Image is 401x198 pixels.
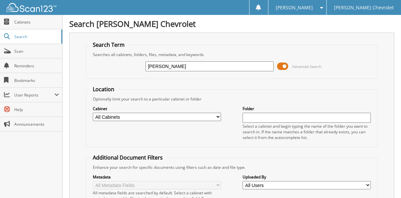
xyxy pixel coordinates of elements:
[93,106,221,111] label: Cabinet
[14,78,59,83] span: Bookmarks
[243,123,371,140] div: Select a cabinet and begin typing the name of the folder you want to search in. If the name match...
[89,52,374,57] div: Searches all cabinets, folders, files, metadata, and keywords
[69,18,394,29] h1: Search [PERSON_NAME] Chevrolet
[89,96,374,102] div: Optionally limit your search to a particular cabinet or folder
[14,48,59,54] span: Scan
[89,41,128,48] legend: Search Term
[7,3,56,12] img: scan123-logo-white.svg
[89,165,374,170] div: Enhance your search for specific documents using filters such as date and file type.
[368,166,401,198] iframe: Chat Widget
[243,174,371,180] label: Uploaded By
[14,63,59,69] span: Reminders
[14,19,59,25] span: Cabinets
[89,154,166,161] legend: Additional Document Filters
[93,174,221,180] label: Metadata
[292,64,321,69] span: Advanced Search
[334,6,394,10] span: [PERSON_NAME] Chevrolet
[14,121,59,127] span: Announcements
[14,34,58,39] span: Search
[14,92,54,98] span: User Reports
[243,106,371,111] label: Folder
[276,6,313,10] span: [PERSON_NAME]
[89,86,118,93] legend: Location
[14,107,59,112] span: Help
